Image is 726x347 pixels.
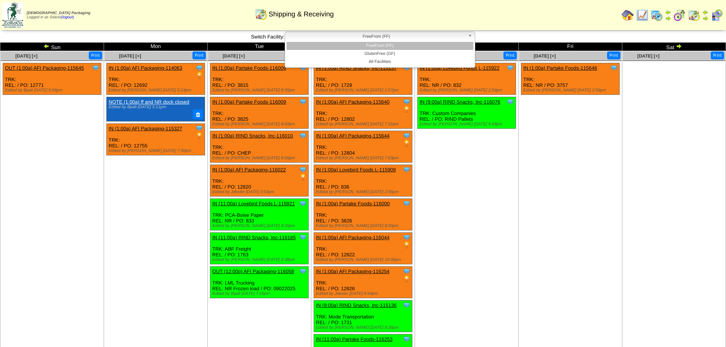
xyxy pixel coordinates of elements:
div: Edited by [PERSON_NAME] [DATE] 9:28pm [420,122,516,126]
div: Edited by Bpali [DATE] 5:11pm [109,105,201,109]
img: PO [403,275,410,283]
a: IN (9:00a) RIND Snacks, Inc-116076 [420,99,500,105]
div: Edited by [PERSON_NAME] [DATE] 10:05pm [316,257,412,262]
span: [DEMOGRAPHIC_DATA] Packaging [27,11,90,15]
a: IN (1:00a) Partake Foods-115646 [523,65,597,71]
img: Tooltip [403,132,410,139]
a: IN (1:00a) AFI Packaging-116254 [316,269,389,274]
div: TRK: REL: / PO: 12804 [314,131,412,163]
a: [DATE] [+] [534,53,556,59]
img: home.gif [622,9,634,21]
img: Tooltip [299,267,307,275]
div: TRK: REL: / PO: 12802 [314,97,412,129]
div: TRK: REL: / PO: 1729 [314,63,412,95]
div: TRK: ABF Freight REL: / PO: 1763 [210,233,309,264]
td: Sun [0,43,104,51]
div: Edited by [PERSON_NAME] [DATE] 9:28pm [316,325,412,330]
div: Edited by [PERSON_NAME] [DATE] 2:38pm [212,257,308,262]
div: Edited by Jdexter [DATE] 3:53pm [212,190,308,194]
div: TRK: REL: / PO: 3826 [314,199,412,230]
img: Tooltip [299,233,307,241]
img: line_graph.gif [636,9,648,21]
img: arrowright.gif [676,43,682,49]
a: (logout) [61,15,74,19]
a: IN (1:00a) AFI Packaging-115640 [316,99,389,105]
a: OUT (12:00p) AFI Packaging-116058 [212,269,294,274]
div: Edited by [PERSON_NAME] [DATE] 8:35pm [212,88,308,93]
img: arrowleft.gif [43,43,50,49]
a: IN (1:00a) Lovebird Foods L-115909 [316,167,396,173]
span: [DATE] [+] [119,53,141,59]
button: Print [192,51,206,59]
a: [DATE] [+] [223,53,245,59]
a: IN (1:00a) AFI Packaging-116044 [316,235,389,240]
div: Edited by [PERSON_NAME] [DATE] 7:31pm [316,122,412,126]
button: Print [503,51,517,59]
div: TRK: REL: / PO: CHEP [210,131,309,163]
td: Sat [622,43,726,51]
a: [DATE] [+] [15,53,37,59]
a: IN (1:00a) AFI Packaging-115327 [109,126,182,131]
div: TRK: REL: / PO: 836 [314,165,412,197]
td: Fri [519,43,622,51]
div: Edited by Bpali [DATE] 5:06pm [5,88,101,93]
a: [DATE] [+] [637,53,659,59]
img: PO [196,132,203,139]
img: Tooltip [403,200,410,207]
div: Edited by [PERSON_NAME] [DATE] 8:56pm [212,156,308,160]
div: Edited by [PERSON_NAME] [DATE] 2:57pm [316,88,412,93]
button: Delete Note [193,109,203,119]
a: IN (1:00a) AFI Packaging-115644 [316,133,389,139]
div: Edited by Jdexter [DATE] 6:54pm [316,291,412,296]
img: Tooltip [403,267,410,275]
div: TRK: Custom Companies REL: / PO: RIND Pallets [418,97,516,129]
img: Tooltip [299,98,307,106]
a: IN (1:00a) Partake Foods-116000 [316,201,390,206]
span: Shipping & Receiving [269,10,334,18]
img: PO [403,139,410,147]
div: TRK: Mode Transportation REL: / PO: 1731 [314,301,412,332]
img: Tooltip [299,200,307,207]
div: Edited by [PERSON_NAME] [DATE] 9:26pm [212,224,308,228]
img: Tooltip [506,64,514,72]
span: FreeFrom (FF) [288,32,465,41]
img: Tooltip [403,335,410,343]
div: TRK: REL: / PO: 12826 [314,267,412,298]
img: arrowleft.gif [665,9,671,15]
img: arrowleft.gif [702,9,708,15]
img: Tooltip [92,64,99,72]
img: PO [403,241,410,249]
td: Mon [104,43,208,51]
div: Edited by [PERSON_NAME] [DATE] 7:03pm [316,156,412,160]
a: NOTE (1:00a) ff and NR dock closed [109,99,189,105]
li: All Facilities [287,58,473,66]
img: Tooltip [299,166,307,173]
img: Tooltip [196,124,203,132]
span: Logged in as Sdavis [27,11,90,19]
div: TRK: REL: / PO: 12771 [3,63,101,95]
div: Edited by [PERSON_NAME] [DATE] 2:59pm [420,88,516,93]
button: Print [711,51,724,59]
div: Edited by [PERSON_NAME] [DATE] 2:59pm [523,88,619,93]
img: calendarinout.gif [255,8,267,20]
div: TRK: REL: / PO: 3825 [210,97,309,129]
div: TRK: REL: / PO: 12822 [314,233,412,264]
img: Tooltip [403,98,410,106]
div: Edited by [PERSON_NAME] [DATE] 7:30pm [109,149,205,153]
div: TRK: REL: NR / PO: 3757 [521,63,620,95]
li: FreeFrom (FF) [287,42,473,50]
img: arrowright.gif [665,15,671,21]
a: IN (1:00a) RIND Snacks, Inc-116010 [212,133,293,139]
li: GlutenFree (GF) [287,50,473,58]
a: IN (11:00a) Lovebird Foods L-115921 [212,201,295,206]
img: Tooltip [196,64,203,72]
div: TRK: REL: / PO: 12692 [107,63,205,95]
img: calendarblend.gif [673,9,686,21]
a: IN (1:00a) Lovebird Foods L-115922 [420,65,500,71]
div: TRK: REL: / PO: 12820 [210,165,309,197]
a: IN (1:00a) AFI Packaging-114063 [109,65,182,71]
div: TRK: REL: / PO: 3815 [210,63,309,95]
img: Tooltip [403,233,410,241]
